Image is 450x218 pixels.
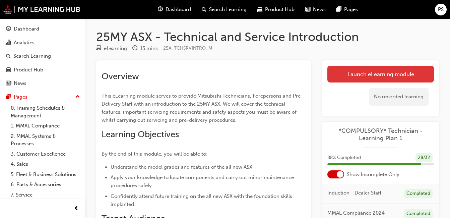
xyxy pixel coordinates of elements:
span: pages-icon [6,94,11,100]
span: Dashboard [166,6,191,13]
div: Dashboard [14,25,39,33]
a: Dashboard [3,23,83,35]
a: guage-iconDashboard [152,3,196,16]
span: prev-icon [74,205,79,213]
button: DashboardAnalyticsSearch LearningProduct HubNews [3,21,83,91]
span: This eLearning module serves to provide Mitsubishi Technicians, Forepersons and Pre-Delivery Staf... [102,93,303,123]
a: 0. Training Schedules & Management [8,103,83,121]
button: PS [435,4,447,15]
span: car-icon [6,67,11,73]
a: 7. Service [8,190,83,200]
span: Product Hub [265,6,295,13]
div: Analytics [14,39,35,47]
div: Pages [14,93,27,101]
span: Learning Objectives [102,129,179,140]
div: News [14,79,26,87]
span: learningResourceType_ELEARNING-icon [96,46,101,52]
span: chart-icon [6,40,11,46]
div: 28 / 32 [415,153,433,162]
a: Analytics [3,37,83,49]
a: car-iconProduct Hub [252,3,300,16]
div: Completed [404,189,433,198]
span: By the end of this module, you will be able to: [102,151,207,157]
a: Product Hub [3,64,83,76]
span: clock-icon [132,46,137,52]
span: search-icon [6,53,11,59]
div: eLearning [104,45,127,52]
span: Induction - Dealer Staff [327,189,381,197]
div: Type [96,44,127,53]
span: 88 % Completed [327,154,361,162]
div: No recorded learning [369,88,429,106]
a: search-iconSearch Learning [196,3,252,16]
button: Pages [3,91,83,103]
span: search-icon [202,5,206,14]
div: Product Hub [14,66,43,74]
a: pages-iconPages [331,3,363,16]
span: up-icon [75,93,80,101]
span: Learning resource code [163,45,212,51]
a: Launch eLearning module [327,66,434,83]
span: Show Incomplete Only [347,171,399,178]
a: 3. Customer Excellence [8,149,83,159]
span: guage-icon [158,5,163,14]
a: news-iconNews [300,3,331,16]
span: Understand the model grades and features of the all new ASX [111,164,252,170]
a: 1. MMAL Compliance [8,121,83,131]
span: Confidently attend future training on the all new ASX with the foundation skills implanted. [111,193,294,207]
span: Overview [102,71,139,81]
span: News [313,6,326,13]
span: MMAL Compliance 2024 [327,209,385,217]
span: Pages [344,6,358,13]
a: Search Learning [3,50,83,62]
a: 6. Parts & Accessories [8,179,83,190]
span: Apply your knowledge to locate components and carry out minor maintenance procedures safely [111,174,295,188]
span: PS [438,6,444,13]
div: 15 mins [140,45,158,52]
img: mmal [3,5,80,14]
a: 5. Fleet & Business Solutions [8,169,83,180]
span: guage-icon [6,26,11,32]
span: car-icon [257,5,262,14]
h1: 25MY ASX - Technical and Service Introduction [96,30,439,44]
span: news-icon [305,5,310,14]
a: *COMPULSORY* Technician - Learning Plan 1 [327,127,434,142]
a: 2. MMAL Systems & Processes [8,131,83,149]
span: news-icon [6,80,11,87]
a: 4. Sales [8,159,83,169]
a: News [3,77,83,90]
span: Search Learning [209,6,247,13]
div: Search Learning [13,52,51,60]
span: pages-icon [336,5,341,14]
div: Duration [132,44,158,53]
